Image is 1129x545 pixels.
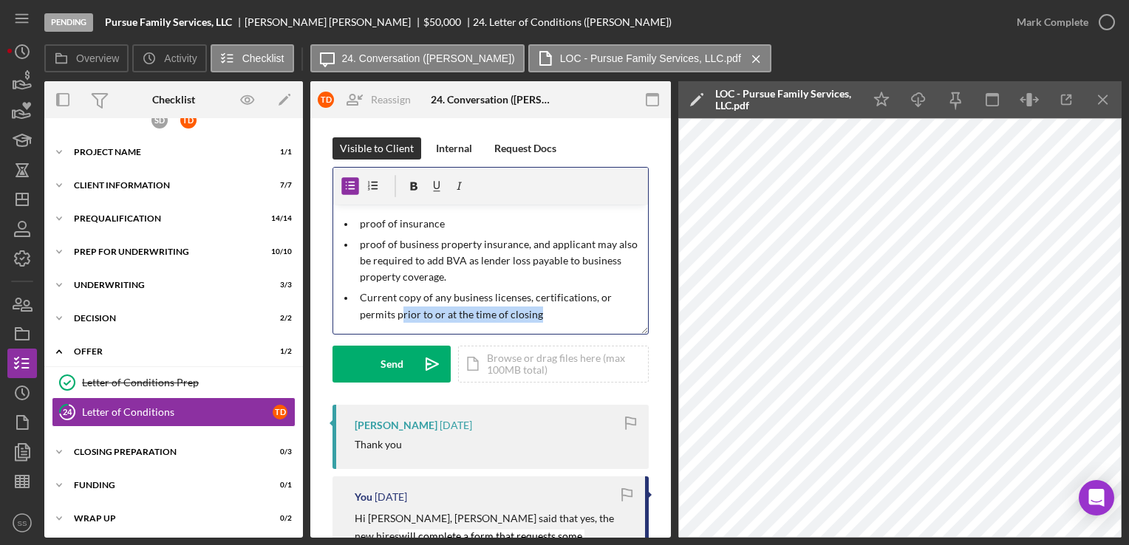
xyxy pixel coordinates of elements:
div: 3 / 3 [265,281,292,289]
div: 14 / 14 [265,214,292,223]
div: 24. Letter of Conditions ([PERSON_NAME]) [473,16,672,28]
time: 2025-09-26 15:59 [440,419,472,431]
div: S D [151,112,168,128]
a: Letter of Conditions Prep [52,368,296,397]
button: Activity [132,44,206,72]
div: 10 / 10 [265,247,292,256]
label: Activity [164,52,197,64]
div: 1 / 1 [265,148,292,157]
time: 2025-09-26 15:01 [375,491,407,503]
div: 7 / 7 [265,181,292,190]
p: proof of business property insurance, and applicant may also be required to add BVA as lender los... [360,236,644,286]
div: 2 / 2 [265,314,292,323]
button: TDReassign [310,85,426,114]
button: SS [7,508,37,538]
button: Send [332,346,451,383]
div: LOC - Pursue Family Services, LLC.pdf [715,88,856,112]
div: T D [318,92,334,108]
button: Visible to Client [332,137,421,160]
button: Checklist [211,44,294,72]
div: 1 / 2 [265,347,292,356]
div: 0 / 2 [265,514,292,523]
a: 24Letter of ConditionsTD [52,397,296,427]
div: Offer [74,347,255,356]
div: Open Intercom Messenger [1079,480,1114,515]
div: Wrap Up [74,514,255,523]
div: Send [381,346,403,383]
div: Project Name [74,148,255,157]
div: Client Information [74,181,255,190]
button: Request Docs [487,137,564,160]
div: Internal [436,137,472,160]
div: Letter of Conditions Prep [82,377,295,388]
div: Reassign [371,85,411,114]
div: T D [273,405,287,419]
div: [PERSON_NAME] [355,419,437,431]
div: Request Docs [494,137,556,160]
button: Internal [429,137,480,160]
div: Funding [74,481,255,490]
button: Mark Complete [1002,7,1122,37]
div: Decision [74,314,255,323]
div: You [355,491,372,503]
label: LOC - Pursue Family Services, LLC.pdf [560,52,741,64]
div: Thank you [355,439,402,450]
div: [PERSON_NAME] [PERSON_NAME] [245,16,423,28]
p: Current copy of any business licenses, certifications, or permits prior to or at the time of closing [360,289,644,323]
div: Visible to Client [340,137,414,160]
b: Pursue Family Services, LLC [105,16,232,28]
button: Overview [44,44,129,72]
div: 0 / 3 [265,448,292,456]
div: T D [180,112,197,128]
div: Prep for Underwriting [74,247,255,256]
span: $50,000 [423,16,461,28]
div: Mark Complete [1017,7,1088,37]
button: 24. Conversation ([PERSON_NAME]) [310,44,525,72]
div: Prequalification [74,214,255,223]
div: Letter of Conditions [82,406,273,418]
div: 0 / 1 [265,481,292,490]
div: 24. Conversation ([PERSON_NAME]) [431,94,551,106]
tspan: 24 [63,407,72,417]
label: Overview [76,52,119,64]
div: Closing Preparation [74,448,255,456]
div: Underwriting [74,281,255,289]
text: SS [18,519,27,527]
div: Pending [44,13,93,32]
label: Checklist [242,52,284,64]
button: LOC - Pursue Family Services, LLC.pdf [528,44,771,72]
label: 24. Conversation ([PERSON_NAME]) [342,52,515,64]
p: proof of insurance [360,216,644,232]
div: Checklist [152,94,195,106]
